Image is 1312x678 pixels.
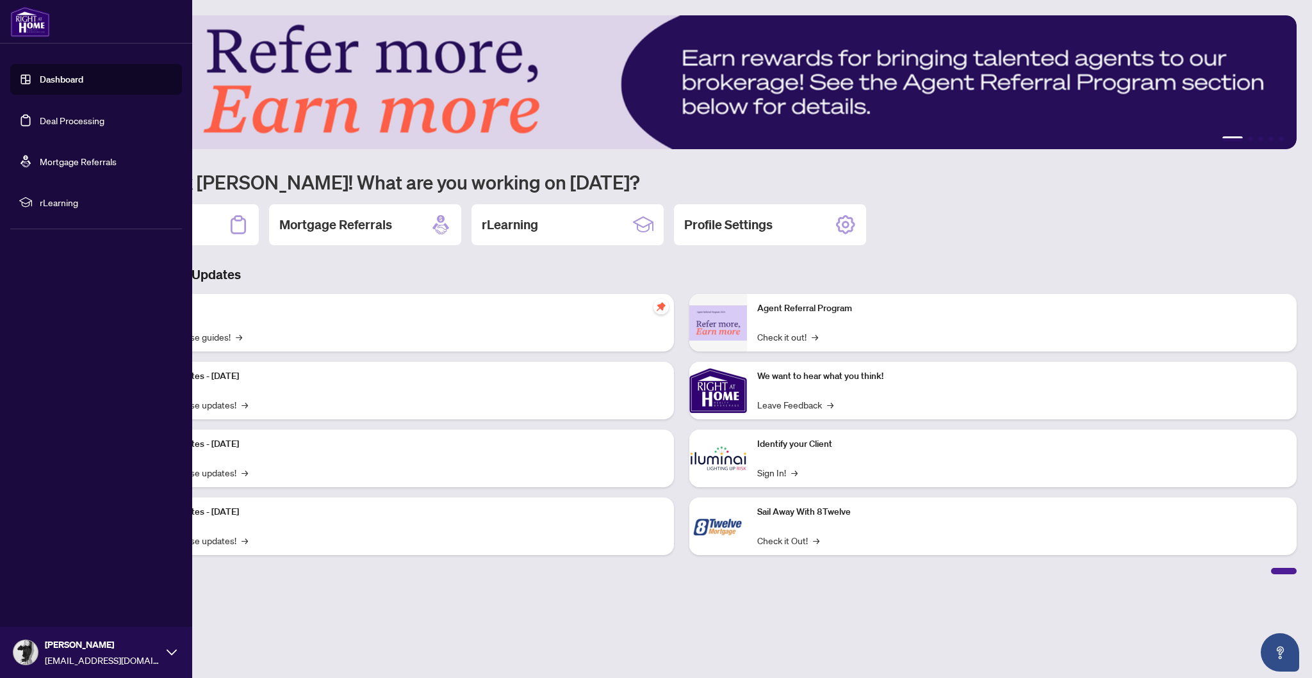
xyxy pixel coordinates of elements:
[135,437,664,451] p: Platform Updates - [DATE]
[1268,136,1274,141] button: 4
[10,6,50,37] img: logo
[1279,136,1284,141] button: 5
[689,305,747,341] img: Agent Referral Program
[242,465,248,480] span: →
[689,497,747,555] img: Sail Away With 8Twelve
[45,653,160,667] span: [EMAIL_ADDRESS][DOMAIN_NAME]
[757,330,818,344] a: Check it out!→
[827,398,833,412] span: →
[135,505,664,519] p: Platform Updates - [DATE]
[1222,136,1243,141] button: 1
[40,74,83,85] a: Dashboard
[689,362,747,419] img: We want to hear what you think!
[653,299,669,314] span: pushpin
[791,465,798,480] span: →
[813,533,819,547] span: →
[482,216,538,234] h2: rLearning
[757,437,1286,451] p: Identify your Client
[135,369,664,383] p: Platform Updates - [DATE]
[67,15,1297,149] img: Slide 0
[242,533,248,547] span: →
[242,398,248,412] span: →
[135,302,664,316] p: Self-Help
[40,156,117,167] a: Mortgage Referrals
[757,369,1286,383] p: We want to hear what you think!
[757,302,1286,316] p: Agent Referral Program
[45,638,160,652] span: [PERSON_NAME]
[1248,136,1253,141] button: 2
[757,465,798,480] a: Sign In!→
[757,398,833,412] a: Leave Feedback→
[40,115,104,126] a: Deal Processing
[13,640,38,665] img: Profile Icon
[757,505,1286,519] p: Sail Away With 8Twelve
[812,330,818,344] span: →
[67,266,1297,284] h3: Brokerage & Industry Updates
[689,430,747,487] img: Identify your Client
[1258,136,1263,141] button: 3
[67,170,1297,194] h1: Welcome back [PERSON_NAME]! What are you working on [DATE]?
[1261,633,1299,672] button: Open asap
[757,533,819,547] a: Check it Out!→
[40,195,173,209] span: rLearning
[684,216,773,234] h2: Profile Settings
[279,216,392,234] h2: Mortgage Referrals
[236,330,242,344] span: →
